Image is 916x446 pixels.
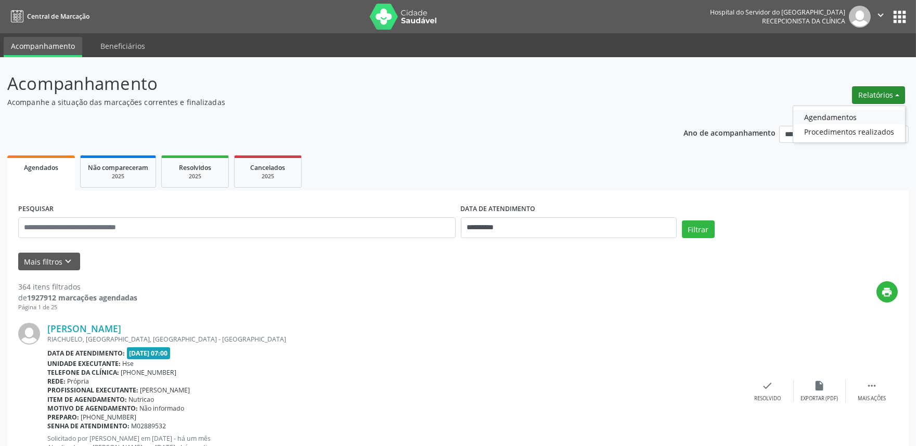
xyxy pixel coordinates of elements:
[866,380,878,391] i: 
[47,422,130,430] b: Senha de atendimento:
[27,293,137,303] strong: 1927912 marcações agendadas
[858,395,886,402] div: Mais ações
[852,86,905,104] button: Relatórios
[47,377,66,386] b: Rede:
[47,404,138,413] b: Motivo de agendamento:
[179,163,211,172] span: Resolvidos
[47,359,121,368] b: Unidade executante:
[814,380,825,391] i: insert_drive_file
[68,377,89,386] span: Própria
[754,395,781,402] div: Resolvido
[882,286,893,298] i: print
[127,347,171,359] span: [DATE] 07:00
[18,303,137,312] div: Página 1 de 25
[18,253,80,271] button: Mais filtroskeyboard_arrow_down
[682,220,715,238] button: Filtrar
[47,335,742,344] div: RIACHUELO, [GEOGRAPHIC_DATA], [GEOGRAPHIC_DATA] - [GEOGRAPHIC_DATA]
[849,6,871,28] img: img
[242,173,294,180] div: 2025
[18,292,137,303] div: de
[875,9,886,21] i: 
[801,395,838,402] div: Exportar (PDF)
[47,413,79,422] b: Preparo:
[461,201,536,217] label: DATA DE ATENDIMENTO
[793,106,906,143] ul: Relatórios
[132,422,166,430] span: M02889532
[88,163,148,172] span: Não compareceram
[27,12,89,21] span: Central de Marcação
[47,323,121,334] a: [PERSON_NAME]
[93,37,152,55] a: Beneficiários
[81,413,137,422] span: [PHONE_NUMBER]
[7,97,638,108] p: Acompanhe a situação das marcações correntes e finalizadas
[18,281,137,292] div: 364 itens filtrados
[47,395,127,404] b: Item de agendamento:
[24,163,58,172] span: Agendados
[683,126,776,139] p: Ano de acompanhamento
[762,17,845,25] span: Recepcionista da clínica
[251,163,286,172] span: Cancelados
[891,8,909,26] button: apps
[140,404,185,413] span: Não informado
[123,359,134,368] span: Hse
[47,349,125,358] b: Data de atendimento:
[129,395,154,404] span: Nutricao
[793,110,905,124] a: Agendamentos
[762,380,773,391] i: check
[871,6,891,28] button: 
[121,368,177,377] span: [PHONE_NUMBER]
[876,281,898,303] button: print
[169,173,221,180] div: 2025
[88,173,148,180] div: 2025
[4,37,82,57] a: Acompanhamento
[63,256,74,267] i: keyboard_arrow_down
[47,386,138,395] b: Profissional executante:
[7,8,89,25] a: Central de Marcação
[47,368,119,377] b: Telefone da clínica:
[18,201,54,217] label: PESQUISAR
[793,124,905,139] a: Procedimentos realizados
[140,386,190,395] span: [PERSON_NAME]
[7,71,638,97] p: Acompanhamento
[18,323,40,345] img: img
[710,8,845,17] div: Hospital do Servidor do [GEOGRAPHIC_DATA]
